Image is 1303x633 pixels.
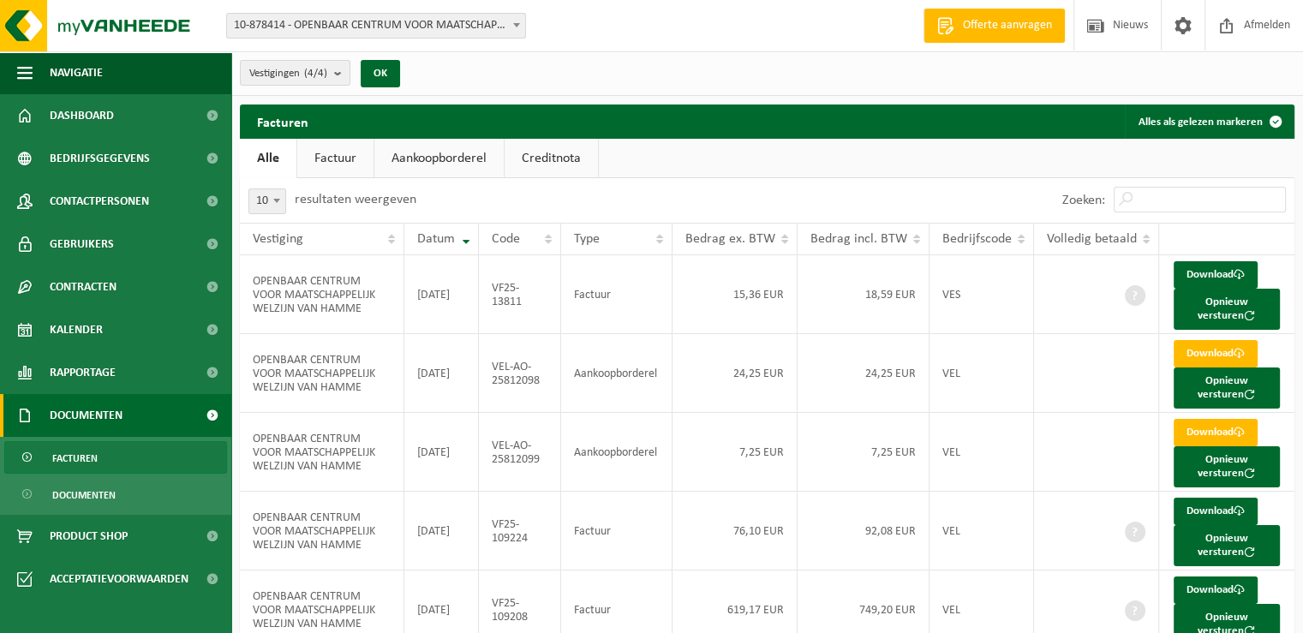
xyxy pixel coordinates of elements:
a: Offerte aanvragen [923,9,1065,43]
label: resultaten weergeven [295,193,416,206]
button: Opnieuw versturen [1174,446,1280,487]
span: 10-878414 - OPENBAAR CENTRUM VOOR MAATSCHAPPELIJK WELZIJN VAN HAMME - HAMME [226,13,526,39]
span: Contracten [50,266,117,308]
a: Download [1174,340,1258,367]
span: Bedrijfsgegevens [50,137,150,180]
span: Code [492,232,520,246]
span: Datum [417,232,455,246]
button: Opnieuw versturen [1174,367,1280,409]
td: VEL-AO-25812099 [479,413,561,492]
td: [DATE] [404,255,479,334]
td: Aankoopborderel [561,413,672,492]
span: Contactpersonen [50,180,149,223]
span: 10 [248,188,286,214]
td: Factuur [561,255,672,334]
td: [DATE] [404,413,479,492]
span: Rapportage [50,351,116,394]
td: 92,08 EUR [798,492,929,570]
span: Offerte aanvragen [959,17,1056,34]
span: Bedrag ex. BTW [685,232,775,246]
span: Bedrag incl. BTW [810,232,907,246]
button: Opnieuw versturen [1174,525,1280,566]
td: OPENBAAR CENTRUM VOOR MAATSCHAPPELIJK WELZIJN VAN HAMME [240,255,404,334]
td: 7,25 EUR [798,413,929,492]
td: 18,59 EUR [798,255,929,334]
span: Dashboard [50,94,114,137]
span: Documenten [52,479,116,511]
span: 10-878414 - OPENBAAR CENTRUM VOOR MAATSCHAPPELIJK WELZIJN VAN HAMME - HAMME [227,14,525,38]
a: Facturen [4,441,227,474]
h2: Facturen [240,105,326,138]
count: (4/4) [304,68,327,79]
span: Vestiging [253,232,303,246]
a: Download [1174,419,1258,446]
td: 7,25 EUR [672,413,798,492]
span: Gebruikers [50,223,114,266]
span: Navigatie [50,51,103,94]
span: Facturen [52,442,98,475]
a: Alle [240,139,296,178]
td: 76,10 EUR [672,492,798,570]
button: OK [361,60,400,87]
a: Aankoopborderel [374,139,504,178]
td: [DATE] [404,334,479,413]
td: OPENBAAR CENTRUM VOOR MAATSCHAPPELIJK WELZIJN VAN HAMME [240,334,404,413]
span: Kalender [50,308,103,351]
a: Documenten [4,478,227,511]
a: Download [1174,498,1258,525]
span: Volledig betaald [1047,232,1137,246]
span: Bedrijfscode [942,232,1012,246]
a: Download [1174,576,1258,604]
td: 24,25 EUR [798,334,929,413]
a: Factuur [297,139,374,178]
button: Opnieuw versturen [1174,289,1280,330]
td: [DATE] [404,492,479,570]
td: VF25-13811 [479,255,561,334]
td: 24,25 EUR [672,334,798,413]
a: Creditnota [505,139,598,178]
td: VF25-109224 [479,492,561,570]
label: Zoeken: [1062,194,1105,207]
span: Type [574,232,600,246]
span: Vestigingen [249,61,327,87]
td: OPENBAAR CENTRUM VOOR MAATSCHAPPELIJK WELZIJN VAN HAMME [240,413,404,492]
span: 10 [249,189,285,213]
button: Vestigingen(4/4) [240,60,350,86]
td: VEL [929,334,1034,413]
span: Acceptatievoorwaarden [50,558,188,600]
a: Download [1174,261,1258,289]
td: 15,36 EUR [672,255,798,334]
span: Documenten [50,394,123,437]
td: VES [929,255,1034,334]
td: Aankoopborderel [561,334,672,413]
td: VEL-AO-25812098 [479,334,561,413]
td: Factuur [561,492,672,570]
td: VEL [929,492,1034,570]
td: OPENBAAR CENTRUM VOOR MAATSCHAPPELIJK WELZIJN VAN HAMME [240,492,404,570]
button: Alles als gelezen markeren [1125,105,1293,139]
span: Product Shop [50,515,128,558]
td: VEL [929,413,1034,492]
